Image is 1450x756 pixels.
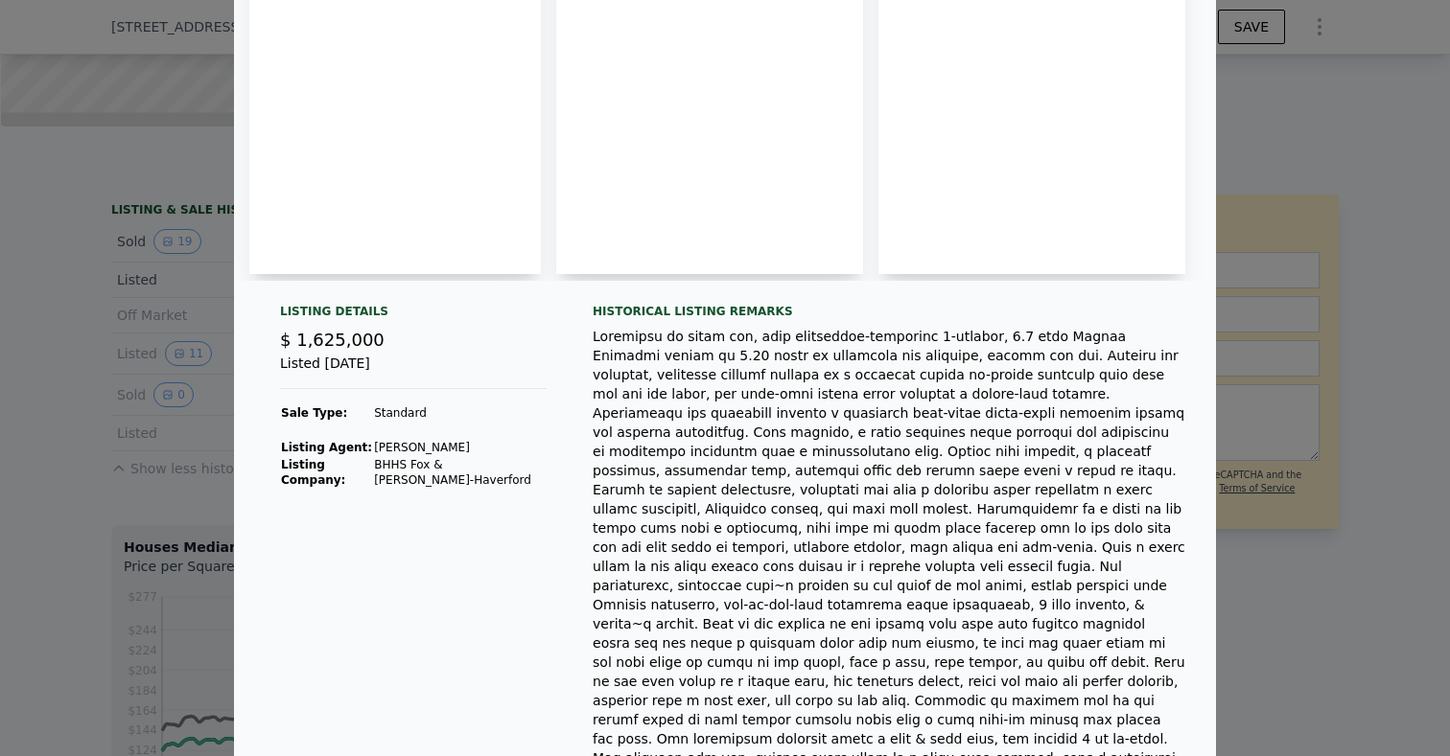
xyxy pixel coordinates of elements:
strong: Listing Agent: [281,441,372,454]
span: $ 1,625,000 [280,330,385,350]
strong: Sale Type: [281,406,347,420]
div: Historical Listing remarks [593,304,1185,319]
td: [PERSON_NAME] [373,439,547,456]
strong: Listing Company: [281,458,345,487]
td: BHHS Fox & [PERSON_NAME]-Haverford [373,456,547,489]
div: Listing Details [280,304,547,327]
div: Listed [DATE] [280,354,547,389]
td: Standard [373,404,547,422]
